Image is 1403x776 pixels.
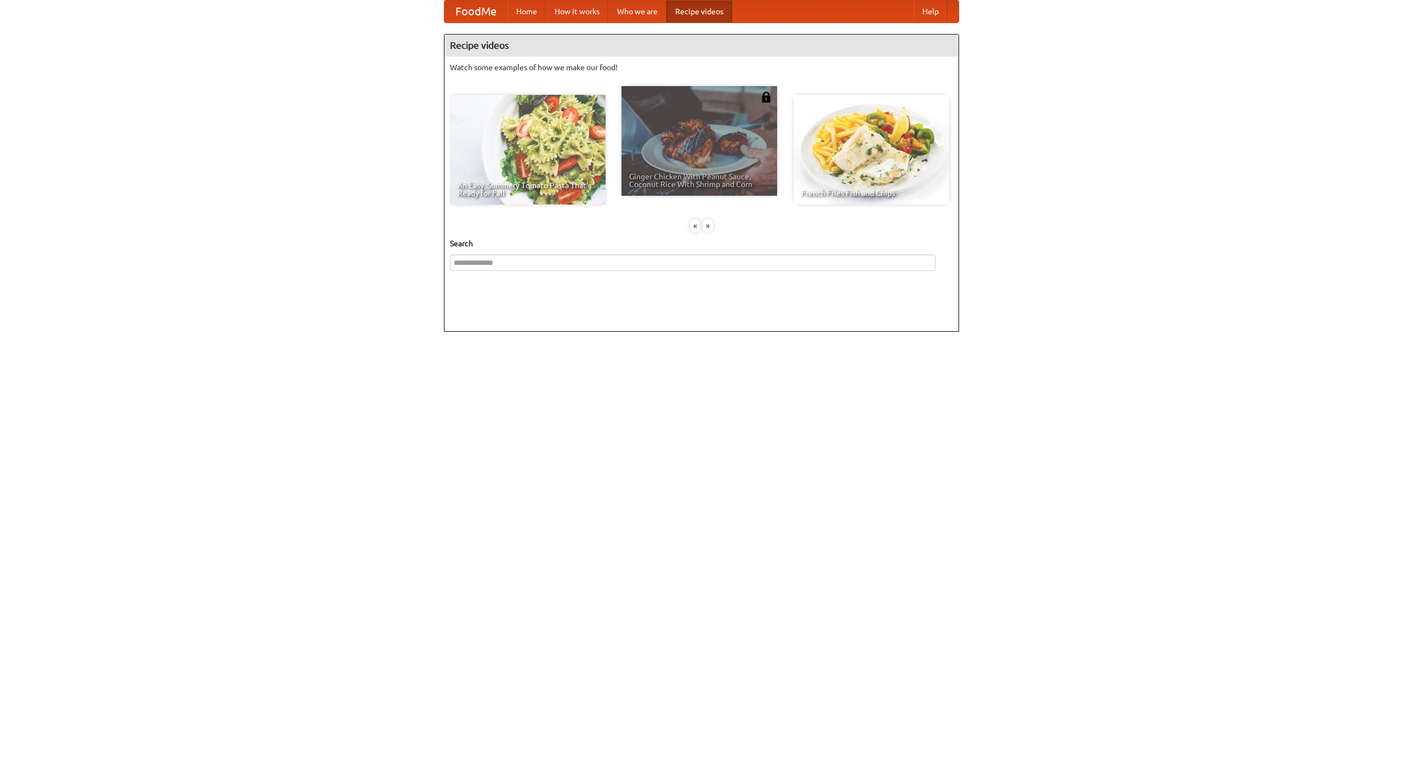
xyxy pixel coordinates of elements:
[546,1,608,22] a: How it works
[801,189,942,197] span: French Fries Fish and Chips
[450,62,953,73] p: Watch some examples of how we make our food!
[458,182,598,197] span: An Easy, Summery Tomato Pasta That's Ready for Fall
[666,1,732,22] a: Recipe videos
[690,219,700,233] div: «
[450,95,606,205] a: An Easy, Summery Tomato Pasta That's Ready for Fall
[507,1,546,22] a: Home
[450,238,953,249] h5: Search
[444,35,959,56] h4: Recipe videos
[444,1,507,22] a: FoodMe
[914,1,948,22] a: Help
[608,1,666,22] a: Who we are
[703,219,713,233] div: »
[761,92,772,103] img: 483408.png
[794,95,949,205] a: French Fries Fish and Chips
